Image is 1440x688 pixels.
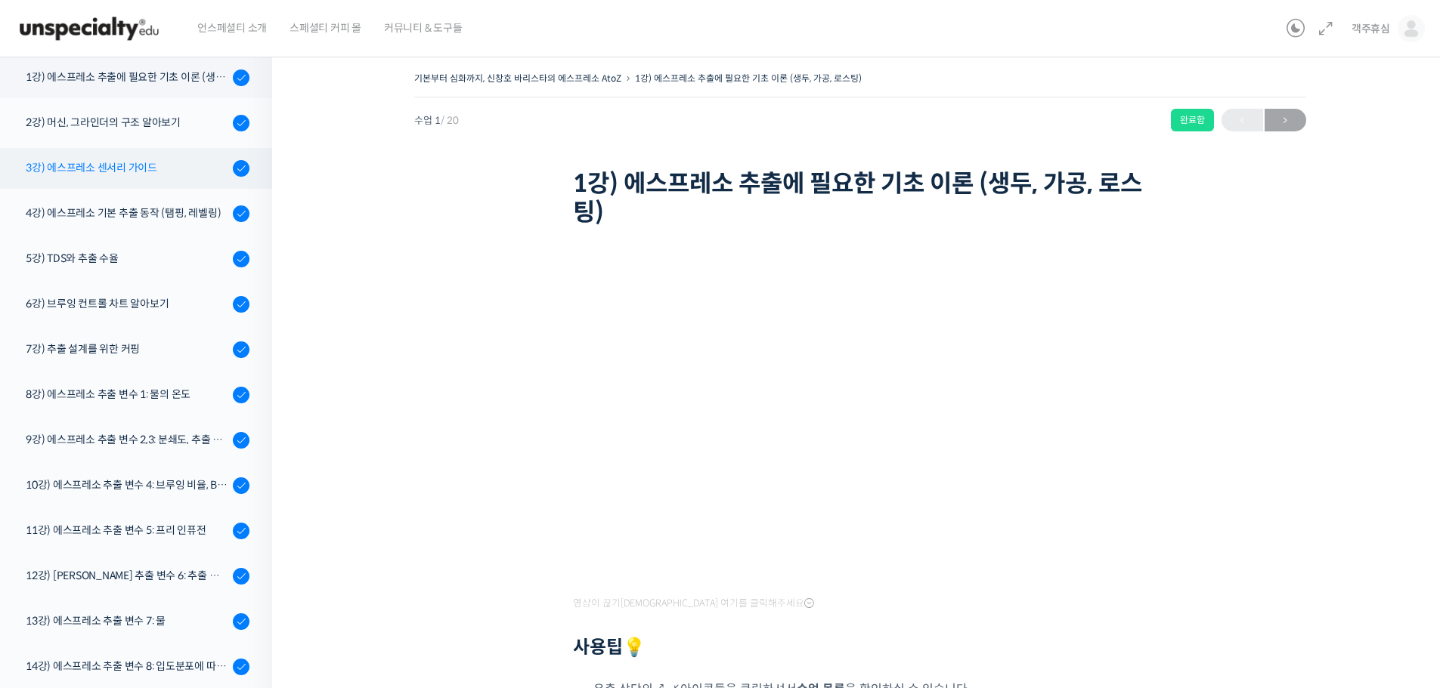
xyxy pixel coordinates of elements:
a: 1강) 에스프레소 추출에 필요한 기초 이론 (생두, 가공, 로스팅) [635,73,862,84]
span: 설정 [234,501,252,514]
a: 홈 [5,479,100,517]
div: 8강) 에스프레소 추출 변수 1: 물의 온도 [26,386,228,403]
span: 영상이 끊기[DEMOGRAPHIC_DATA] 여기를 클릭해주세요 [573,597,814,609]
div: 5강) TDS와 추출 수율 [26,250,228,267]
div: 완료함 [1171,109,1214,131]
span: → [1265,110,1306,131]
a: 대화 [100,479,195,517]
div: 1강) 에스프레소 추출에 필요한 기초 이론 (생두, 가공, 로스팅) [26,69,228,85]
a: 설정 [195,479,290,517]
a: 다음→ [1265,109,1306,131]
h1: 1강) 에스프레소 추출에 필요한 기초 이론 (생두, 가공, 로스팅) [573,169,1147,227]
strong: 💡 [623,636,646,659]
span: / 20 [441,114,459,127]
div: 2강) 머신, 그라인더의 구조 알아보기 [26,114,228,131]
span: 객주휴심 [1352,22,1390,35]
div: 12강) [PERSON_NAME] 추출 변수 6: 추출 압력 [26,567,228,584]
span: 홈 [48,501,57,514]
div: 4강) 에스프레소 기본 추출 동작 (탬핑, 레벨링) [26,205,228,221]
div: 3강) 에스프레소 센서리 가이드 [26,159,228,176]
div: 10강) 에스프레소 추출 변수 4: 브루잉 비율, Brew Ratio [26,477,228,493]
div: 6강) 브루잉 컨트롤 차트 알아보기 [26,295,228,312]
a: 기본부터 심화까지, 신창호 바리스타의 에스프레소 AtoZ [414,73,621,84]
div: 14강) 에스프레소 추출 변수 8: 입도분포에 따른 향미 변화 [26,658,228,674]
div: 9강) 에스프레소 추출 변수 2,3: 분쇄도, 추출 시간 [26,431,228,448]
strong: 사용팁 [573,636,646,659]
span: 대화 [138,502,156,514]
div: 13강) 에스프레소 추출 변수 7: 물 [26,612,228,629]
span: 수업 1 [414,116,459,125]
div: 7강) 추출 설계를 위한 커핑 [26,341,228,357]
div: 11강) 에스프레소 추출 변수 5: 프리 인퓨전 [26,522,228,538]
